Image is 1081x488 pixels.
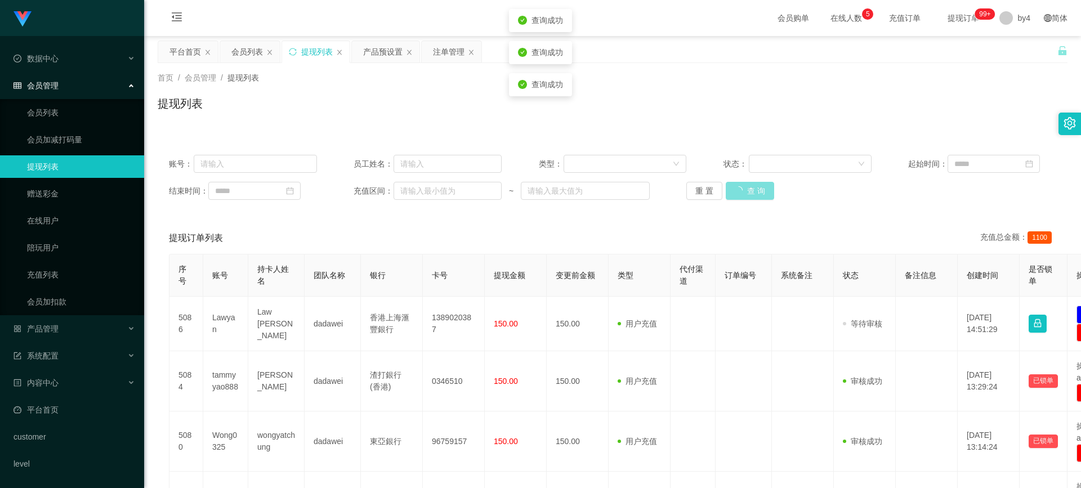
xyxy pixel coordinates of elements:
[354,158,393,170] span: 员工姓名：
[14,379,21,387] i: 图标: profile
[27,182,135,205] a: 赠送彩金
[531,80,563,89] span: 查询成功
[967,271,998,280] span: 创建时间
[178,73,180,82] span: /
[185,73,216,82] span: 会员管理
[394,155,502,173] input: 请输入
[1029,435,1058,448] button: 已锁单
[14,324,59,333] span: 产品管理
[14,82,21,89] i: 图标: table
[502,185,521,197] span: ~
[14,453,135,475] a: level
[14,351,59,360] span: 系统配置
[958,411,1020,472] td: [DATE] 13:14:24
[843,437,882,446] span: 审核成功
[336,49,343,56] i: 图标: close
[680,265,703,285] span: 代付渠道
[862,8,873,20] sup: 5
[169,41,201,62] div: 平台首页
[781,271,812,280] span: 系统备注
[354,185,393,197] span: 充值区间：
[673,160,680,168] i: 图标: down
[14,325,21,333] i: 图标: appstore-o
[203,351,248,411] td: tammyyao888
[618,319,657,328] span: 用户充值
[305,297,361,351] td: dadawei
[314,271,345,280] span: 团队名称
[556,271,595,280] span: 变更前金额
[423,297,485,351] td: 1389020387
[1057,46,1067,56] i: 图标: unlock
[212,271,228,280] span: 账号
[866,8,870,20] p: 5
[518,16,527,25] i: icon: check-circle
[169,231,223,245] span: 提现订单列表
[1028,231,1052,244] span: 1100
[14,378,59,387] span: 内容中心
[248,411,305,472] td: wongyatchung
[370,271,386,280] span: 银行
[518,80,527,89] i: icon: check-circle
[547,411,609,472] td: 150.00
[169,411,203,472] td: 5080
[494,271,525,280] span: 提现金额
[494,437,518,446] span: 150.00
[423,411,485,472] td: 96759157
[1029,315,1047,333] button: 图标: lock
[494,377,518,386] span: 150.00
[531,16,563,25] span: 查询成功
[1044,14,1052,22] i: 图标: global
[248,297,305,351] td: Law [PERSON_NAME]
[1064,117,1076,129] i: 图标: setting
[301,41,333,62] div: 提现列表
[248,351,305,411] td: [PERSON_NAME]
[432,271,448,280] span: 卡号
[406,49,413,56] i: 图标: close
[1025,160,1033,168] i: 图标: calendar
[843,319,882,328] span: 等待审核
[361,297,423,351] td: 香港上海滙豐銀行
[858,160,865,168] i: 图标: down
[14,11,32,27] img: logo.9652507e.png
[723,158,749,170] span: 状态：
[194,155,317,173] input: 请输入
[14,426,135,448] a: customer
[305,411,361,472] td: dadawei
[547,297,609,351] td: 150.00
[975,8,995,20] sup: 334
[618,437,657,446] span: 用户充值
[27,155,135,178] a: 提现列表
[618,377,657,386] span: 用户充值
[169,351,203,411] td: 5084
[883,14,926,22] span: 充值订单
[618,271,633,280] span: 类型
[221,73,223,82] span: /
[843,377,882,386] span: 审核成功
[539,158,564,170] span: 类型：
[158,95,203,112] h1: 提现列表
[531,48,563,57] span: 查询成功
[942,14,985,22] span: 提现订单
[363,41,403,62] div: 产品预设置
[843,271,859,280] span: 状态
[305,351,361,411] td: dadawei
[204,49,211,56] i: 图标: close
[1029,374,1058,388] button: 已锁单
[958,351,1020,411] td: [DATE] 13:29:24
[27,128,135,151] a: 会员加减打码量
[686,182,722,200] button: 重 置
[27,236,135,259] a: 陪玩用户
[905,271,936,280] span: 备注信息
[547,351,609,411] td: 150.00
[27,263,135,286] a: 充值列表
[14,352,21,360] i: 图标: form
[27,290,135,313] a: 会员加扣款
[289,48,297,56] i: 图标: sync
[423,351,485,411] td: 0346510
[908,158,948,170] span: 起始时间：
[203,297,248,351] td: Lawyan
[1029,265,1052,285] span: 是否锁单
[227,73,259,82] span: 提现列表
[521,182,649,200] input: 请输入最大值为
[169,185,208,197] span: 结束时间：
